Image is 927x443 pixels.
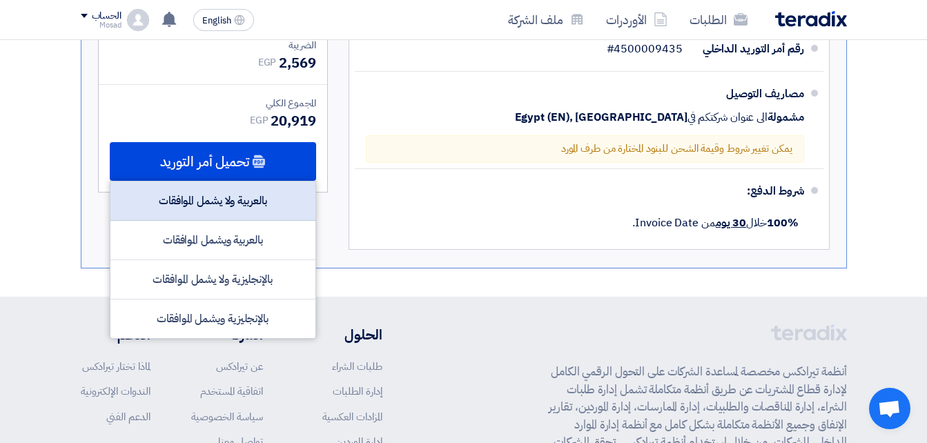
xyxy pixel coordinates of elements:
[106,409,150,424] a: الدعم الفني
[200,384,263,399] a: اتفاقية المستخدم
[767,215,799,231] strong: 100%
[607,42,683,56] span: #4500009435
[110,221,315,260] div: بالعربية ويشمل الموافقات
[193,9,254,31] button: English
[515,110,687,124] span: Egypt (EN), [GEOGRAPHIC_DATA]
[258,55,277,70] span: EGP
[127,9,149,31] img: profile_test.png
[110,299,315,338] div: بالإنجليزية ويشمل الموافقات
[716,215,746,231] u: 30 يوم
[202,16,231,26] span: English
[279,52,316,73] span: 2,569
[322,409,382,424] a: المزادات العكسية
[366,135,804,163] div: يمكن تغيير شروط وقيمة الشحن للبنود المختارة من طرف المورد
[81,21,121,29] div: Mosad
[632,215,798,231] span: خلال من Invoice Date.
[694,77,804,110] div: مصاريف التوصيل
[110,96,316,110] div: المجموع الكلي
[768,110,803,124] span: مشمولة
[216,359,263,374] a: عن تيرادكس
[775,11,847,27] img: Teradix logo
[271,110,315,131] span: 20,919
[191,409,263,424] a: سياسة الخصوصية
[304,324,382,345] li: الحلول
[82,359,150,374] a: لماذا تختار تيرادكس
[110,38,316,52] div: الضريبة
[110,181,315,221] div: بالعربية ولا يشمل الموافقات
[333,384,382,399] a: إدارة الطلبات
[332,359,382,374] a: طلبات الشراء
[687,110,768,124] span: الى عنوان شركتكم في
[250,113,269,128] span: EGP
[497,3,595,36] a: ملف الشركة
[679,3,759,36] a: الطلبات
[92,10,121,22] div: الحساب
[110,260,315,299] div: بالإنجليزية ولا يشمل الموافقات
[81,384,150,399] a: الندوات الإلكترونية
[377,175,804,208] div: شروط الدفع:
[595,3,679,36] a: الأوردرات
[869,388,910,429] a: Open chat
[81,324,150,345] li: الدعم
[160,155,249,168] span: تحميل أمر التوريد
[694,32,804,66] div: رقم أمر التوريد الداخلي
